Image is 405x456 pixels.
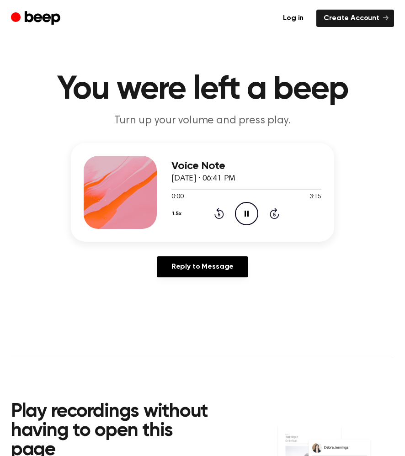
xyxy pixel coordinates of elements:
[171,160,321,172] h3: Voice Note
[316,10,394,27] a: Create Account
[171,192,183,202] span: 0:00
[309,192,321,202] span: 3:15
[276,10,311,27] a: Log in
[171,206,185,222] button: 1.5x
[157,256,248,277] a: Reply to Message
[11,73,394,106] h1: You were left a beep
[27,113,378,128] p: Turn up your volume and press play.
[171,175,235,183] span: [DATE] · 06:41 PM
[11,10,63,27] a: Beep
